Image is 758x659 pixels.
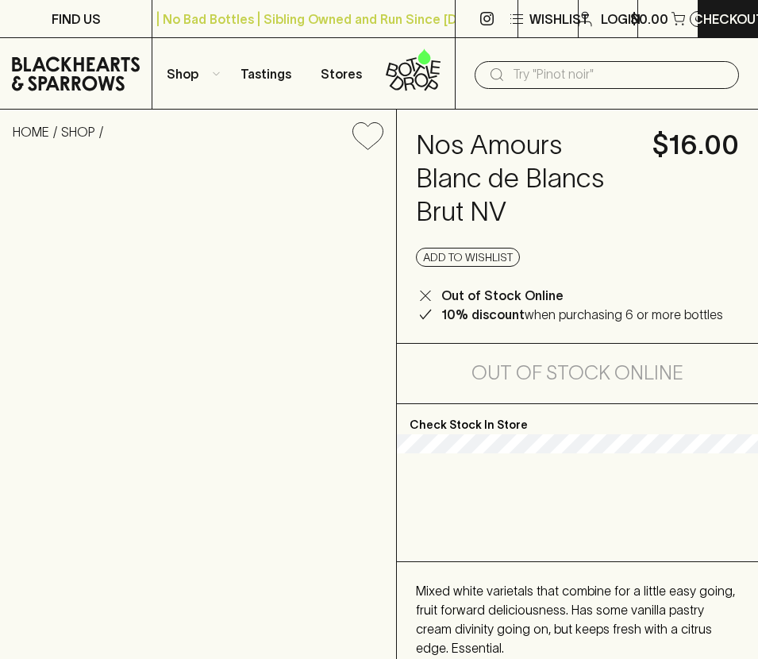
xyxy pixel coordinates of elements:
[304,38,379,109] a: Stores
[152,38,228,109] button: Shop
[228,38,303,109] a: Tastings
[240,64,291,83] p: Tastings
[346,116,390,156] button: Add to wishlist
[652,129,739,162] h4: $16.00
[13,125,49,139] a: HOME
[441,286,564,305] p: Out of Stock Online
[416,129,633,229] h4: Nos Amours Blanc de Blancs Brut NV
[397,404,758,434] p: Check Stock In Store
[601,10,641,29] p: Login
[471,360,683,386] h5: Out of Stock Online
[52,10,101,29] p: FIND US
[441,305,723,324] p: when purchasing 6 or more bottles
[416,248,520,267] button: Add to wishlist
[441,307,525,322] b: 10% discount
[513,62,726,87] input: Try "Pinot noir"
[61,125,95,139] a: SHOP
[529,10,590,29] p: Wishlist
[416,584,735,655] span: Mixed white varietals that combine for a little easy going, fruit forward deliciousness. Has some...
[630,10,668,29] p: $0.00
[167,64,198,83] p: Shop
[321,64,362,83] p: Stores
